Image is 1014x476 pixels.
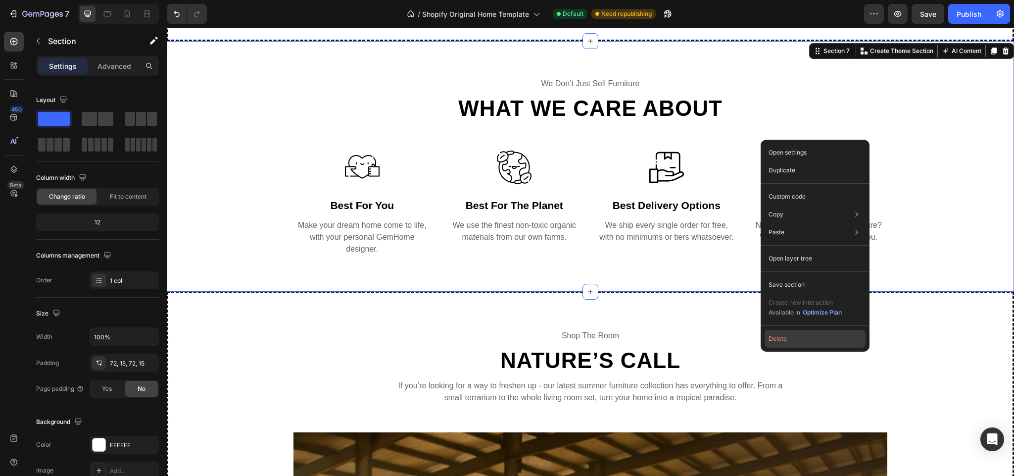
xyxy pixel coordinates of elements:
div: Beta [7,181,24,189]
div: Layout [36,94,69,107]
span: Fit to content [110,192,146,201]
button: Delete [765,330,866,348]
p: Advanced [97,61,131,71]
button: 7 [4,4,74,24]
div: Width [36,332,52,341]
span: Need republishing [601,9,652,18]
div: FFFFFF [110,441,156,450]
p: shop the room [228,302,620,314]
span: Save [920,10,936,18]
div: 450 [9,106,24,113]
p: Nature’s Call [228,320,620,346]
p: Custom code [769,192,806,201]
img: Alt Image [178,122,213,157]
button: Publish [948,4,990,24]
div: 72, 15, 72, 15 [110,359,156,368]
div: furniture removal [583,169,721,187]
p: Create new interaction [769,298,842,308]
div: Page padding [36,384,84,393]
div: Columns management [36,249,113,263]
div: Order [36,276,52,285]
input: Auto [90,328,158,346]
div: Column width [36,171,89,185]
p: Open layer tree [769,254,812,263]
p: Duplicate [769,166,795,175]
span: / [418,9,420,19]
p: 7 [65,8,69,20]
img: Alt Image [330,122,365,157]
div: Publish [957,9,981,19]
span: Change ratio [49,192,85,201]
div: Image [36,466,53,475]
button: Optimize Plan [802,308,842,317]
span: Available in [769,309,800,316]
p: If you’re looking for a way to freshen up - our latest summer furniture collection has everything... [228,352,620,376]
p: Save section [769,280,805,289]
div: Make your dream home come to life, with your personal GemHome designer. [127,191,264,228]
p: Copy [769,210,783,219]
div: best for the planet [279,169,417,187]
div: Add... [110,467,156,476]
p: Settings [49,61,77,71]
img: Alt Image [483,122,517,157]
p: Create Theme Section [703,19,767,28]
div: Background [36,416,84,429]
div: 12 [38,215,157,229]
div: Open Intercom Messenger [980,427,1004,451]
button: Save [912,4,944,24]
p: Open settings [769,148,807,157]
div: Padding [36,359,59,368]
div: Optimize Plan [803,308,842,317]
span: Default [563,9,583,18]
span: Shopify Original Home Template [422,9,529,19]
div: We ship every single order for free, with no minimums or tiers whatsoever. [431,191,569,216]
div: Undo/Redo [167,4,207,24]
div: Section 7 [655,19,685,28]
div: 1 col [110,276,156,285]
div: Size [36,307,62,320]
button: AI Content [773,17,817,29]
iframe: Design area [167,28,1014,476]
div: No longer need a piece of furniture? We’ll take it and recycle it for you. [583,191,721,216]
div: Color [36,440,51,449]
div: best delivery options [431,169,569,187]
span: Yes [102,384,112,393]
img: Alt Image [634,122,669,157]
div: We use the finest non-toxic organic materials from our own farms. [279,191,417,216]
p: Section [48,35,129,47]
div: best for you [127,169,264,187]
p: Paste [769,228,784,237]
span: No [138,384,145,393]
